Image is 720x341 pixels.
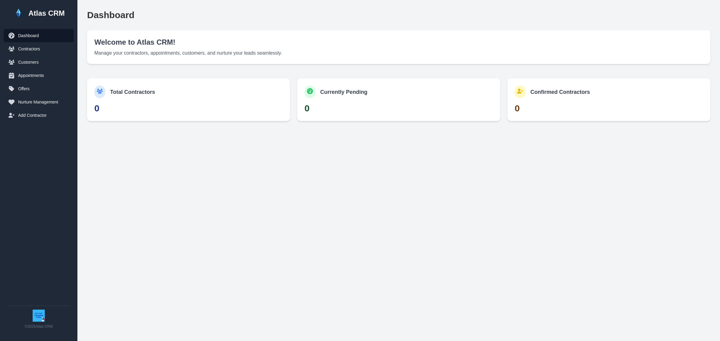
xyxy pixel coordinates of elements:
img: ACT Logo [33,310,45,322]
button: Nurture Management [4,95,74,109]
p: 0 [94,103,283,114]
h3: Total Contractors [110,88,155,96]
h3: Confirmed Contractors [530,88,590,96]
h1: Atlas CRM [28,8,65,18]
button: Add Contractor [4,109,74,122]
button: Contractors [4,42,74,56]
p: © 2025 Atlas CRM [25,324,53,329]
h2: Welcome to Atlas CRM! [94,37,703,47]
img: Atlas Logo [13,7,25,19]
button: Customers [4,56,74,69]
p: 0 [305,103,493,114]
h3: Currently Pending [320,88,367,96]
button: Dashboard [4,29,74,42]
p: Manage your contractors, appointments, customers, and nurture your leads seamlessly. [94,49,703,57]
p: 0 [515,103,703,114]
button: Offers [4,82,74,95]
button: Appointments [4,69,74,82]
h2: Dashboard [87,10,710,21]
